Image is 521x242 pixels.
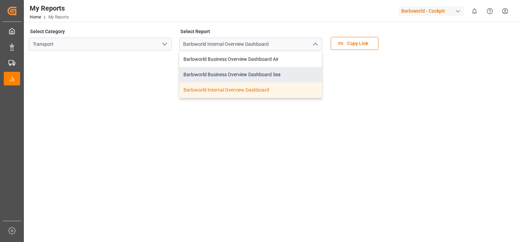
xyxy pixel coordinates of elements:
button: Barloworld - Cockpit [399,4,467,17]
button: Help Center [482,3,497,19]
div: Barloworld Business Overview Dashboard Sea [179,67,322,82]
a: Home [30,15,41,19]
div: Barloworld Internal Overview Dashboard [179,82,322,98]
div: My Reports [30,3,69,13]
button: open menu [159,39,169,50]
input: Type to search/select [179,38,322,51]
button: show 0 new notifications [467,3,482,19]
label: Select Report [179,27,211,36]
label: Select Category [29,27,66,36]
div: Barloworld Business Overview Dashboard Air [179,52,322,67]
div: Barloworld - Cockpit [399,6,464,16]
button: close menu [310,39,320,50]
button: Copy Link [331,37,378,50]
span: Copy Link [344,40,372,47]
input: Type to search/select [29,38,172,51]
